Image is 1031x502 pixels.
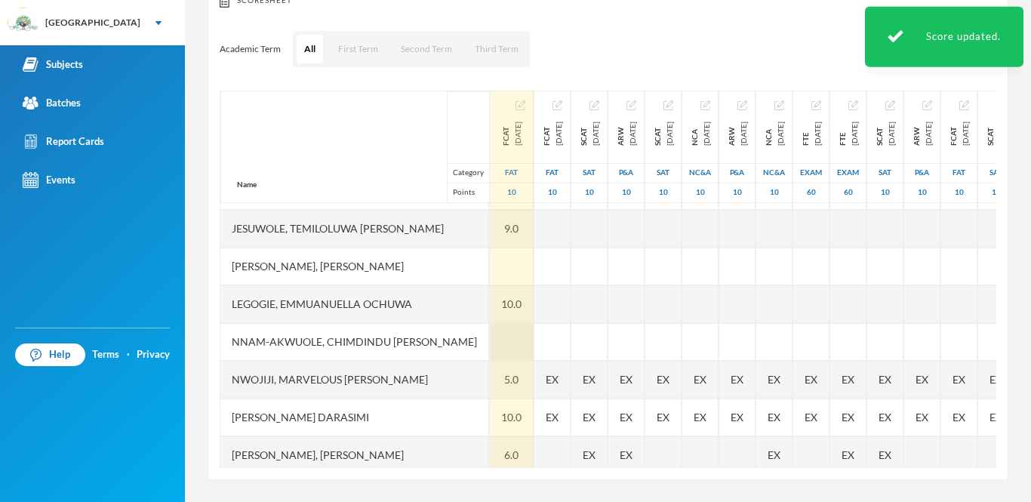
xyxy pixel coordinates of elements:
[799,122,811,146] span: FTE
[608,183,644,202] div: 10
[941,163,977,183] div: First Assessment Test
[737,99,747,111] button: Edit Assessment
[941,183,977,202] div: 10
[447,163,489,183] div: Category
[682,163,718,183] div: Notecheck And Attendance
[583,371,596,387] span: Student Exempted.
[793,163,829,183] div: Examination
[583,409,596,425] span: Student Exempted.
[571,183,607,202] div: 10
[23,134,104,149] div: Report Cards
[737,100,747,110] img: edit
[830,183,866,202] div: 60
[620,371,632,387] span: Student Exempted.
[865,7,1023,67] div: Score updated.
[515,99,525,111] button: Edit Assessment
[137,347,170,362] a: Privacy
[756,163,792,183] div: Notecheck And Attendance
[626,99,636,111] button: Edit Assessment
[719,183,755,202] div: 10
[220,210,489,248] div: Jesuwole, Temiloluwa [PERSON_NAME]
[657,409,669,425] span: Student Exempted.
[959,99,969,111] button: Edit Assessment
[546,371,559,387] span: Student Exempted.
[620,447,632,463] span: Student Exempted.
[45,16,140,29] div: [GEOGRAPHIC_DATA]
[848,99,858,111] button: Edit Assessment
[694,371,706,387] span: Student Exempted.
[811,99,821,111] button: Edit Assessment
[220,361,489,399] div: Nwojiji, Marvelous [PERSON_NAME]
[552,100,562,110] img: edit
[614,122,626,146] span: ARW
[953,371,965,387] span: Student Exempted.
[490,361,534,399] div: 5.0
[540,122,565,146] div: First Continuous Assessment Test
[546,409,559,425] span: Student Exempted.
[947,122,959,146] span: FCAT
[490,163,533,183] div: First Assessment Test
[879,371,891,387] span: Student Exempted.
[663,99,673,111] button: Edit Assessment
[793,183,829,202] div: 60
[490,436,534,474] div: 6.0
[768,447,780,463] span: Student Exempted.
[842,371,854,387] span: Student Exempted.
[15,343,85,366] a: Help
[947,122,971,146] div: First continuous assessment test
[651,122,663,146] span: SCAT
[762,122,774,146] span: NCA
[989,371,1002,387] span: Student Exempted.
[645,163,681,183] div: Second Assessment Test
[879,409,891,425] span: Student Exempted.
[127,347,130,362] div: ·
[885,99,895,111] button: Edit Assessment
[842,447,854,463] span: Student Exempted.
[23,95,81,111] div: Batches
[651,122,676,146] div: Second Continuous Assessment Test
[447,183,489,202] div: Points
[8,8,38,38] img: logo
[830,163,866,183] div: Examination
[842,409,854,425] span: Student Exempted.
[811,100,821,110] img: edit
[805,409,817,425] span: Student Exempted.
[731,371,743,387] span: Student Exempted.
[694,409,706,425] span: Student Exempted.
[220,43,281,55] p: Academic Term
[534,183,570,202] div: 10
[626,100,636,110] img: edit
[467,35,526,63] button: Third Term
[331,35,386,63] button: First Term
[515,100,525,110] img: edit
[719,163,755,183] div: Project And Assignment
[220,436,489,474] div: [PERSON_NAME], [PERSON_NAME]
[731,409,743,425] span: Student Exempted.
[873,122,897,146] div: Second continuous assessment test
[916,371,928,387] span: Student Exempted.
[805,371,817,387] span: Student Exempted.
[836,122,860,146] div: First Term Examination
[540,122,552,146] span: FCAT
[92,347,119,362] a: Terms
[23,57,83,72] div: Subjects
[984,122,1008,146] div: Second continuous assessment test
[23,172,75,188] div: Events
[879,447,891,463] span: Student Exempted.
[873,122,885,146] span: SCAT
[867,183,903,202] div: 10
[904,183,940,202] div: 10
[916,409,928,425] span: Student Exempted.
[221,167,272,202] div: Name
[608,163,644,183] div: Project And Assignment
[910,122,922,146] span: ARW
[614,122,639,146] div: Assignment And Research Works
[984,122,996,146] span: SCAT
[700,100,710,110] img: edit
[774,99,784,111] button: Edit Assessment
[534,163,570,183] div: First Assessment Test
[725,122,749,146] div: Assignment And Research Works
[645,183,681,202] div: 10
[220,323,489,361] div: Nnam-akwuole, Chimdindu [PERSON_NAME]
[922,100,932,110] img: edit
